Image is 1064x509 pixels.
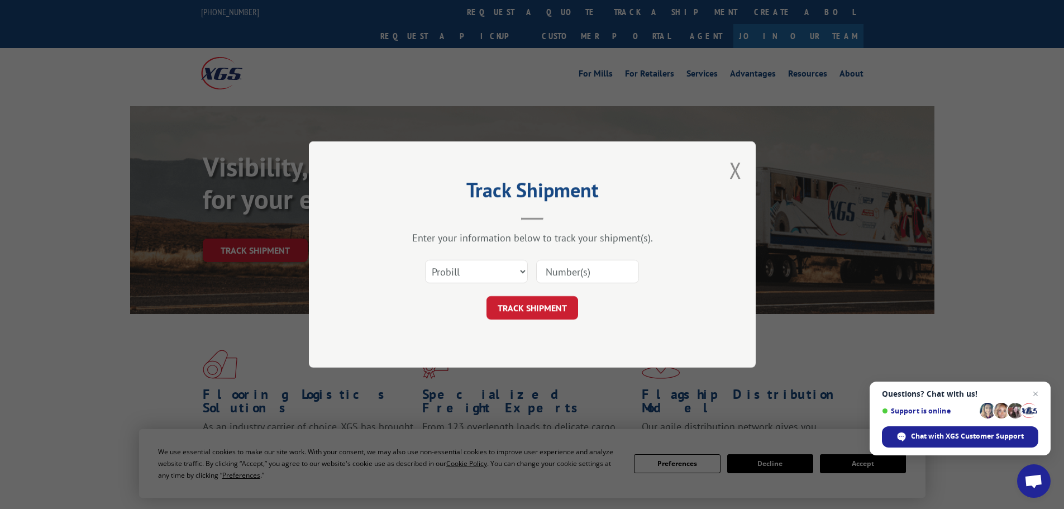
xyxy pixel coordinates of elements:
[365,231,700,244] div: Enter your information below to track your shipment(s).
[365,182,700,203] h2: Track Shipment
[486,296,578,320] button: TRACK SHIPMENT
[536,260,639,283] input: Number(s)
[882,407,976,415] span: Support is online
[1017,464,1051,498] div: Open chat
[1029,387,1042,401] span: Close chat
[882,389,1038,398] span: Questions? Chat with us!
[911,431,1024,441] span: Chat with XGS Customer Support
[882,426,1038,448] div: Chat with XGS Customer Support
[729,155,742,185] button: Close modal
